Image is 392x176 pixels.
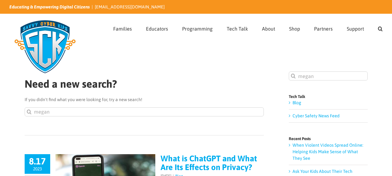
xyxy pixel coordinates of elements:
[293,113,340,118] a: Cyber Safety News Feed
[113,14,383,42] nav: Main Menu
[9,4,90,9] i: Educating & Empowering Digital Citizens
[347,14,364,42] a: Support
[314,26,333,31] span: Partners
[25,107,264,116] input: Search...
[347,26,364,31] span: Support
[146,14,168,42] a: Educators
[227,26,248,31] span: Tech Talk
[262,14,275,42] a: About
[113,14,132,42] a: Families
[314,14,333,42] a: Partners
[289,137,368,141] h4: Recent Posts
[293,169,352,174] a: Ask Your Kids About Their Tech
[289,95,368,99] h4: Tech Talk
[378,14,383,42] a: Search
[289,26,300,31] span: Shop
[289,71,298,81] input: Search
[161,154,257,172] a: What is ChatGPT and What Are Its Effects on Privacy?
[289,14,300,42] a: Shop
[227,14,248,42] a: Tech Talk
[25,157,50,166] span: 8.17
[146,26,168,31] span: Educators
[25,96,264,103] p: If you didn't find what you were looking for, try a new search!
[289,71,368,81] input: Search...
[262,26,275,31] span: About
[33,166,42,171] span: 2023
[9,16,81,78] img: Savvy Cyber Kids Logo
[182,14,213,42] a: Programming
[113,26,132,31] span: Families
[25,107,34,116] input: Search
[25,79,264,89] h1: Need a new search?
[182,26,213,31] span: Programming
[95,4,165,9] a: [EMAIL_ADDRESS][DOMAIN_NAME]
[293,143,363,161] a: When Violent Videos Spread Online: Helping Kids Make Sense of What They See
[293,100,301,105] a: Blog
